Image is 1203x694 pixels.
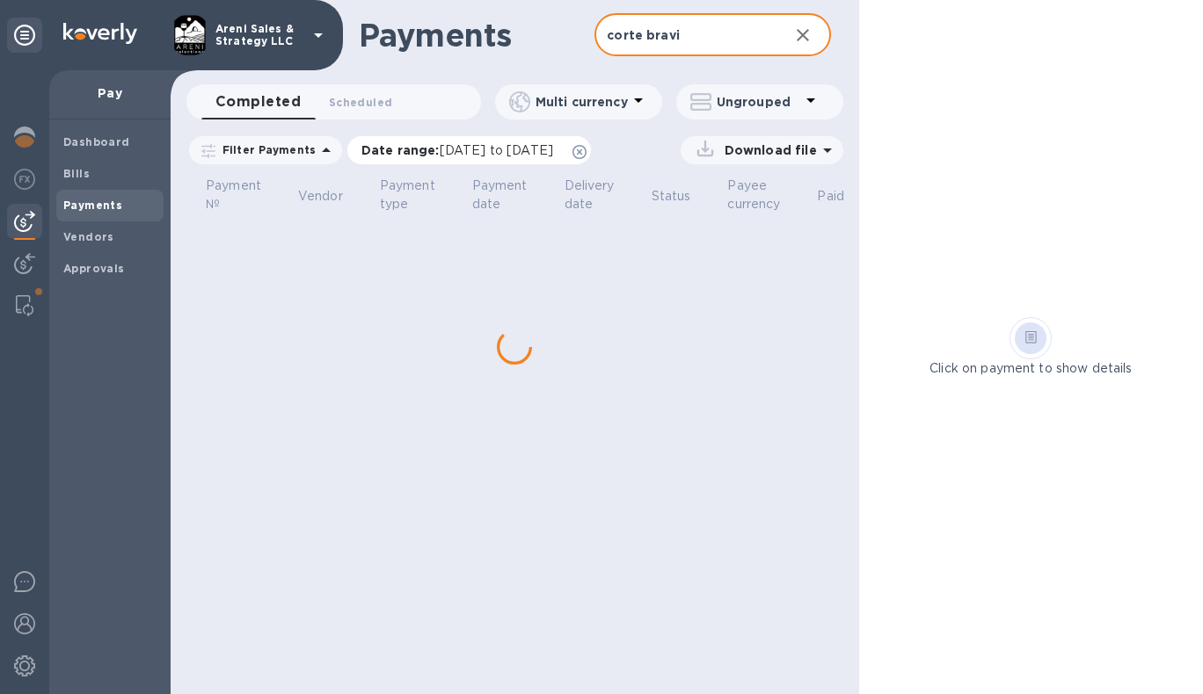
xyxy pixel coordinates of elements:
span: Completed [215,90,301,114]
p: Payment date [472,177,528,213]
p: Ungrouped [717,93,800,111]
p: Pay [63,84,157,102]
p: Payment № [206,177,261,213]
p: Multi currency [536,93,628,111]
p: Filter Payments [215,142,316,157]
p: Delivery date [565,177,615,213]
span: Payment type [380,177,458,213]
div: Unpin categories [7,18,42,53]
b: Dashboard [63,135,130,148]
span: Payment № [206,177,284,213]
p: Click on payment to show details [930,359,1132,378]
p: Vendor [298,187,343,206]
span: Scheduled [329,93,392,112]
p: Date range : [361,141,562,159]
span: Delivery date [565,177,638,213]
p: Paid [817,187,844,206]
span: Paid [817,187,867,206]
span: Payment date [472,177,550,213]
p: Payment type [380,177,435,213]
img: Logo [63,23,137,44]
div: Date range:[DATE] to [DATE] [347,136,591,164]
span: Status [652,187,714,206]
b: Vendors [63,230,114,243]
p: Areni Sales & Strategy LLC [215,23,303,47]
span: [DATE] to [DATE] [440,143,553,157]
b: Bills [63,167,90,180]
p: Status [652,187,691,206]
img: Foreign exchange [14,169,35,190]
b: Payments [63,199,122,212]
p: Download file [718,141,817,159]
span: Payee currency [727,177,803,213]
h1: Payments [359,17,594,54]
span: Vendor [298,187,366,206]
b: Approvals [63,262,125,275]
p: Payee currency [727,177,780,213]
